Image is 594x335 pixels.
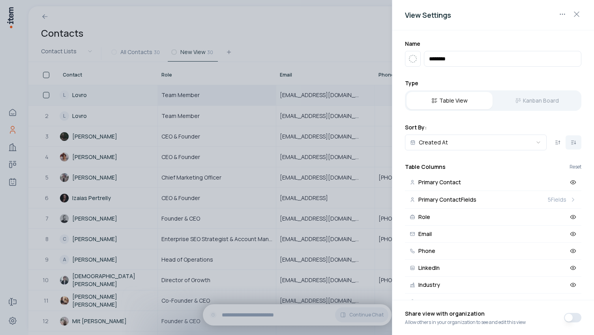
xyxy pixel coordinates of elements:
[418,180,461,185] span: Primary Contact
[405,260,581,277] button: LinkedIn
[418,282,440,288] span: Industry
[418,299,441,305] span: Location
[556,8,569,21] button: View actions
[407,92,493,109] button: Table View
[405,9,581,21] h2: View Settings
[570,165,581,169] button: Reset
[405,294,581,311] button: Location
[418,248,435,254] span: Phone
[405,191,581,209] button: Primary ContactFields5Fields
[405,243,581,260] button: Phone
[405,226,581,243] button: Email
[418,197,476,202] span: Primary Contact Fields
[418,231,432,237] span: Email
[405,277,581,294] button: Industry
[418,214,430,220] span: Role
[405,209,581,226] button: Role
[405,163,446,171] h2: Table Columns
[405,319,526,326] span: Allow others in your organization to see and edit this view
[548,196,566,204] span: 5 Fields
[405,40,581,48] h2: Name
[405,79,581,87] h2: Type
[405,124,581,131] h2: Sort By:
[405,174,581,191] button: Primary Contact
[418,265,440,271] span: LinkedIn
[405,310,526,319] span: Share view with organization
